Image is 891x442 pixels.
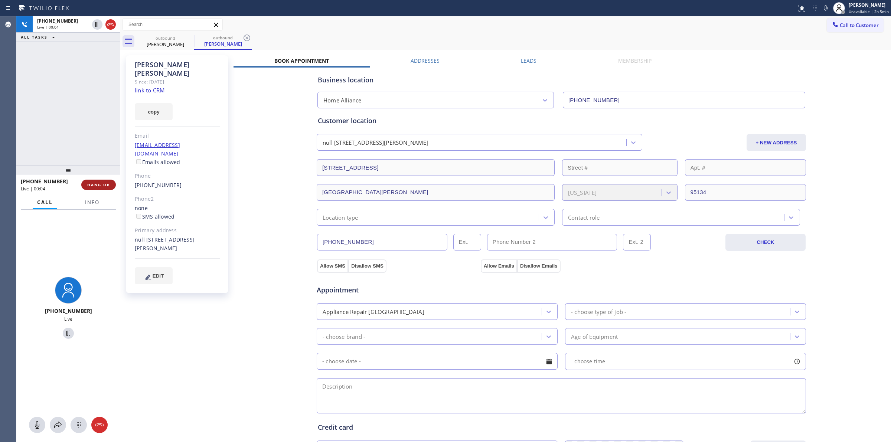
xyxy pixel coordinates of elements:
[317,259,348,273] button: Allow SMS
[135,172,220,180] div: Phone
[135,132,220,140] div: Email
[685,184,806,201] input: ZIP
[195,35,251,40] div: outbound
[563,92,805,108] input: Phone Number
[21,178,68,185] span: [PHONE_NUMBER]
[135,158,180,166] label: Emails allowed
[137,35,193,41] div: outbound
[521,57,536,64] label: Leads
[323,332,365,341] div: - choose brand -
[91,417,108,433] button: Hang up
[37,199,53,206] span: Call
[453,234,481,251] input: Ext.
[487,234,617,251] input: Phone Number 2
[568,213,600,222] div: Contact role
[135,204,220,221] div: none
[317,353,558,370] input: - choose date -
[135,60,220,78] div: [PERSON_NAME] [PERSON_NAME]
[827,18,884,32] button: Call to Customer
[274,57,329,64] label: Book Appointment
[135,181,182,189] a: [PHONE_NUMBER]
[50,417,66,433] button: Open directory
[623,234,651,251] input: Ext. 2
[81,180,116,190] button: HANG UP
[105,19,116,30] button: Hang up
[135,195,220,203] div: Phone2
[323,138,428,147] div: null [STREET_ADDRESS][PERSON_NAME]
[571,307,626,316] div: - choose type of job -
[481,259,517,273] button: Allow Emails
[725,234,806,251] button: CHECK
[37,18,78,24] span: [PHONE_NUMBER]
[820,3,831,13] button: Mute
[571,332,618,341] div: Age of Equipment
[135,213,174,220] label: SMS allowed
[137,33,193,50] div: Mohammed Osman
[29,417,45,433] button: Mute
[317,159,555,176] input: Address
[85,199,99,206] span: Info
[71,417,87,433] button: Open dialpad
[195,40,251,47] div: [PERSON_NAME]
[348,259,386,273] button: Disallow SMS
[317,285,479,295] span: Appointment
[135,78,220,86] div: Since: [DATE]
[195,33,251,49] div: Mohammed Osman
[135,236,220,253] div: null [STREET_ADDRESS][PERSON_NAME]
[135,141,180,157] a: [EMAIL_ADDRESS][DOMAIN_NAME]
[323,307,424,316] div: Appliance Repair [GEOGRAPHIC_DATA]
[135,103,173,120] button: copy
[153,273,164,279] span: EDIT
[849,9,889,14] span: Unavailable | 2h 5min
[16,33,62,42] button: ALL TASKS
[747,134,806,151] button: + NEW ADDRESS
[64,316,72,322] span: Live
[135,267,173,284] button: EDIT
[37,24,59,30] span: Live | 00:04
[318,75,805,85] div: Business location
[135,226,220,235] div: Primary address
[63,328,74,339] button: Hold Customer
[317,234,447,251] input: Phone Number
[135,86,165,94] a: link to CRM
[323,213,358,222] div: Location type
[840,22,879,29] span: Call to Customer
[87,182,110,187] span: HANG UP
[21,35,48,40] span: ALL TASKS
[137,41,193,48] div: [PERSON_NAME]
[92,19,102,30] button: Hold Customer
[45,307,92,314] span: [PHONE_NUMBER]
[136,214,141,219] input: SMS allowed
[411,57,440,64] label: Addresses
[323,96,362,105] div: Home Alliance
[318,422,805,432] div: Credit card
[81,195,104,210] button: Info
[136,159,141,164] input: Emails allowed
[33,195,57,210] button: Call
[571,358,609,365] span: - choose time -
[562,159,678,176] input: Street #
[517,259,561,273] button: Disallow Emails
[123,19,222,30] input: Search
[318,116,805,126] div: Customer location
[618,57,652,64] label: Membership
[849,2,889,8] div: [PERSON_NAME]
[21,186,45,192] span: Live | 00:04
[685,159,806,176] input: Apt. #
[317,184,555,201] input: City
